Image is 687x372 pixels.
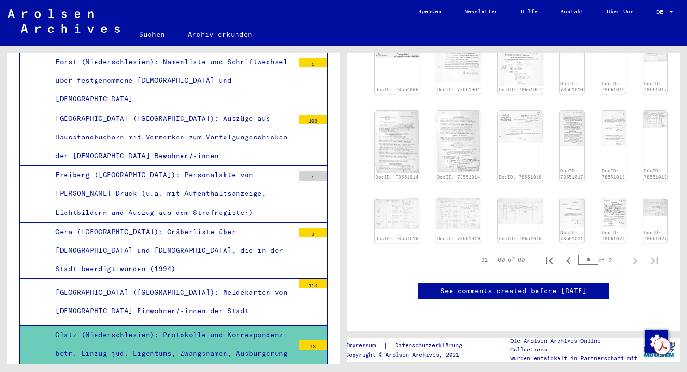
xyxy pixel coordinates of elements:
img: 001.jpg [643,198,667,216]
div: Freiberg ([GEOGRAPHIC_DATA]): Personalakte von [PERSON_NAME] Druck (u.a. mit Aufenthaltsanzeige, ... [48,166,294,222]
a: Impressum [345,340,383,351]
a: DocID: 78551014 [437,174,480,180]
button: Last page [645,250,664,269]
a: DocID: 78551021 [602,230,625,242]
img: 002.jpg [601,198,626,228]
img: 002.jpg [436,111,481,172]
a: DocID: 78551012 [644,81,667,93]
img: 001.jpg [375,111,419,173]
a: DocID: 78551018 [602,168,625,180]
img: 001.jpg [643,111,667,128]
img: yv_logo.png [641,338,677,361]
a: DocID: 78550999 [376,87,419,92]
button: Previous page [559,250,578,269]
a: DocID: 78551010 [602,81,625,93]
span: DE [656,9,667,15]
div: 1 [299,58,327,67]
a: DocID: 78551004 [437,87,480,92]
p: Copyright © Arolsen Archives, 2021 [345,351,473,359]
a: DocID: 78551014 [376,174,419,180]
img: 001.jpg [560,111,584,146]
div: 3 [299,228,327,237]
a: Suchen [128,23,176,46]
div: [GEOGRAPHIC_DATA] ([GEOGRAPHIC_DATA]): Auszüge aus Hausstandbüchern mit Vermerken zum Verfolgungs... [48,109,294,166]
a: DocID: 78551007 [499,87,542,92]
div: | [345,340,473,351]
img: Zustimmung ändern [645,330,668,353]
div: Gera ([GEOGRAPHIC_DATA]): Gräberliste über [DEMOGRAPHIC_DATA] und [DEMOGRAPHIC_DATA], die in der ... [48,223,294,279]
p: Die Arolsen Archives Online-Collections [510,337,638,354]
img: 001.jpg [498,111,542,142]
a: DocID: 78551019 [499,236,542,241]
a: Datenschutzerklärung [387,340,473,351]
a: DocID: 78551016 [499,174,542,180]
img: 001.jpg [560,198,584,227]
a: Archiv erkunden [176,23,264,46]
a: DocID: 78551019 [376,236,419,241]
div: of 2 [578,255,626,265]
img: 004.jpg [498,198,542,224]
div: 113 [299,279,327,288]
a: DocID: 78551017 [560,168,583,180]
img: 001.jpg [436,26,481,82]
div: 1 [299,171,327,181]
a: DocID: 78551010 [560,81,583,93]
img: Arolsen_neg.svg [8,9,120,33]
a: DocID: 78551019 [437,236,480,241]
div: 31 – 60 of 60 [481,255,525,264]
div: 108 [299,115,327,124]
a: DocID: 78551027 [644,230,667,242]
img: 002.jpg [375,198,419,229]
div: 43 [299,340,327,350]
a: See comments created before [DATE] [440,286,587,296]
a: DocID: 78551021 [560,230,583,242]
div: Forst (Niederschlesien): Namenliste und Schriftwechsel über festgenommene [DEMOGRAPHIC_DATA] und ... [48,53,294,109]
div: [GEOGRAPHIC_DATA] ([GEOGRAPHIC_DATA]): Meldekarten von [DEMOGRAPHIC_DATA] Einwohner/-innen der Stadt [48,283,294,320]
a: DocID: 78551019 [644,168,667,180]
button: Next page [626,250,645,269]
img: 001.jpg [601,111,626,146]
button: First page [540,250,559,269]
img: 003.jpg [436,198,481,229]
img: 001.jpg [498,26,542,86]
p: wurden entwickelt in Partnerschaft mit [510,354,638,362]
